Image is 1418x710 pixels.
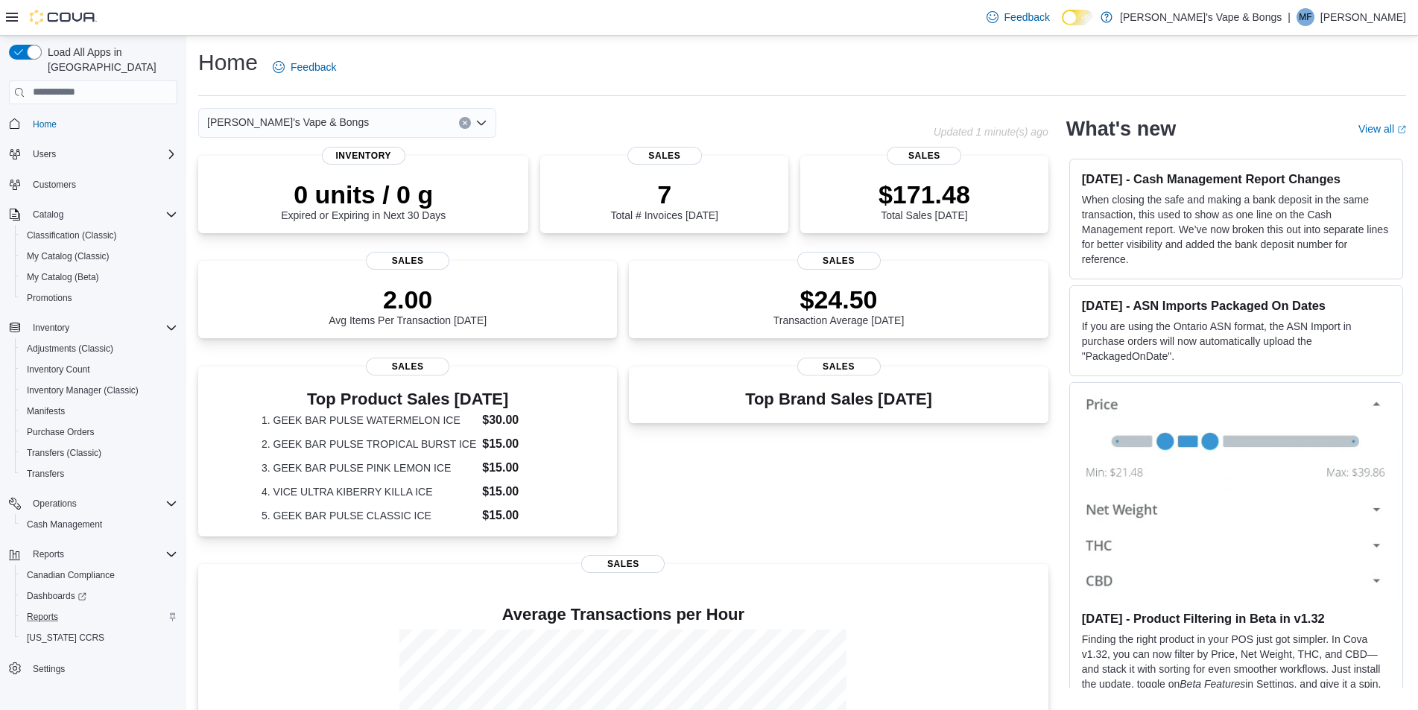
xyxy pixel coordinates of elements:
button: Open list of options [475,117,487,129]
a: Adjustments (Classic) [21,340,119,358]
a: Inventory Count [21,361,96,378]
span: Inventory [27,319,177,337]
h2: What's new [1066,117,1176,141]
p: | [1288,8,1291,26]
span: Sales [627,147,702,165]
span: Adjustments (Classic) [27,343,113,355]
a: Reports [21,608,64,626]
button: [US_STATE] CCRS [15,627,183,648]
button: Inventory Manager (Classic) [15,380,183,401]
button: Inventory [27,319,75,337]
p: Finding the right product in your POS just got simpler. In Cova v1.32, you can now filter by Pric... [1082,632,1390,706]
dd: $15.00 [482,483,554,501]
button: Classification (Classic) [15,225,183,246]
a: View allExternal link [1358,123,1406,135]
span: Classification (Classic) [21,226,177,244]
span: Feedback [291,60,336,75]
button: Inventory Count [15,359,183,380]
span: Sales [366,252,449,270]
span: Operations [33,498,77,510]
button: Transfers (Classic) [15,443,183,463]
span: Operations [27,495,177,513]
button: Catalog [3,204,183,225]
button: Home [3,113,183,135]
button: Settings [3,657,183,679]
dt: 5. GEEK BAR PULSE CLASSIC ICE [262,508,476,523]
span: My Catalog (Classic) [21,247,177,265]
span: Reports [27,611,58,623]
dd: $15.00 [482,459,554,477]
span: Manifests [21,402,177,420]
a: Canadian Compliance [21,566,121,584]
h1: Home [198,48,258,77]
p: 2.00 [329,285,487,314]
span: Adjustments (Classic) [21,340,177,358]
p: 7 [611,180,718,209]
span: My Catalog (Beta) [27,271,99,283]
button: Promotions [15,288,183,308]
span: Settings [27,659,177,677]
span: Purchase Orders [27,426,95,438]
dd: $15.00 [482,507,554,524]
button: Canadian Compliance [15,565,183,586]
span: Inventory [322,147,405,165]
a: Feedback [981,2,1056,32]
span: Inventory Count [27,364,90,375]
button: Catalog [27,206,69,224]
span: Dashboards [21,587,177,605]
a: Dashboards [21,587,92,605]
span: Reports [21,608,177,626]
button: Operations [27,495,83,513]
span: My Catalog (Beta) [21,268,177,286]
span: Home [27,115,177,133]
p: If you are using the Ontario ASN format, the ASN Import in purchase orders will now automatically... [1082,319,1390,364]
span: Cash Management [21,516,177,533]
span: Customers [27,175,177,194]
dt: 4. VICE ULTRA KIBERRY KILLA ICE [262,484,476,499]
a: My Catalog (Classic) [21,247,115,265]
span: Cash Management [27,519,102,530]
a: Transfers [21,465,70,483]
div: Transaction Average [DATE] [773,285,905,326]
dt: 2. GEEK BAR PULSE TROPICAL BURST ICE [262,437,476,451]
span: Canadian Compliance [27,569,115,581]
span: [PERSON_NAME]'s Vape & Bongs [207,113,369,131]
dd: $30.00 [482,411,554,429]
button: Users [3,144,183,165]
h3: [DATE] - ASN Imports Packaged On Dates [1082,298,1390,313]
button: Cash Management [15,514,183,535]
a: Promotions [21,289,78,307]
p: [PERSON_NAME] [1320,8,1406,26]
span: My Catalog (Classic) [27,250,110,262]
button: Reports [3,544,183,565]
a: Home [27,115,63,133]
a: Dashboards [15,586,183,606]
button: Adjustments (Classic) [15,338,183,359]
p: $24.50 [773,285,905,314]
a: Classification (Classic) [21,226,123,244]
button: Clear input [459,117,471,129]
span: Sales [887,147,962,165]
button: My Catalog (Beta) [15,267,183,288]
span: Purchase Orders [21,423,177,441]
span: Catalog [33,209,63,221]
button: Customers [3,174,183,195]
h3: Top Product Sales [DATE] [262,390,554,408]
img: Cova [30,10,97,25]
span: Manifests [27,405,65,417]
a: Customers [27,176,82,194]
button: Users [27,145,62,163]
p: [PERSON_NAME]'s Vape & Bongs [1120,8,1282,26]
span: Transfers [21,465,177,483]
span: Classification (Classic) [27,229,117,241]
a: Feedback [267,52,342,82]
a: Purchase Orders [21,423,101,441]
span: Dark Mode [1062,25,1063,26]
span: Promotions [27,292,72,304]
a: Transfers (Classic) [21,444,107,462]
span: Customers [33,179,76,191]
h3: [DATE] - Cash Management Report Changes [1082,171,1390,186]
button: Reports [27,545,70,563]
a: My Catalog (Beta) [21,268,105,286]
button: Reports [15,606,183,627]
